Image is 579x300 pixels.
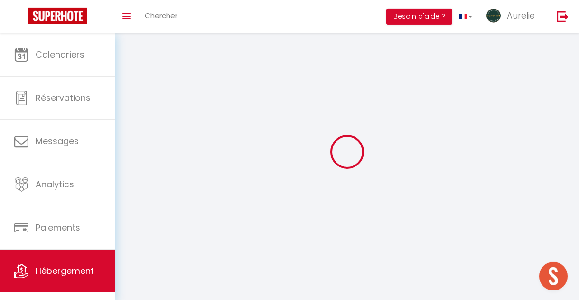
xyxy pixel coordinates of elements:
span: Analytics [36,178,74,190]
span: Messages [36,135,79,147]
span: Hébergement [36,265,94,277]
span: Chercher [145,10,177,20]
span: Aurelie [507,10,535,21]
button: Besoin d'aide ? [386,9,452,25]
div: Ouvrir le chat [539,262,568,290]
img: Super Booking [28,8,87,24]
img: ... [486,9,501,23]
img: logout [557,10,569,22]
span: Paiements [36,222,80,233]
span: Réservations [36,92,91,104]
span: Calendriers [36,48,84,60]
